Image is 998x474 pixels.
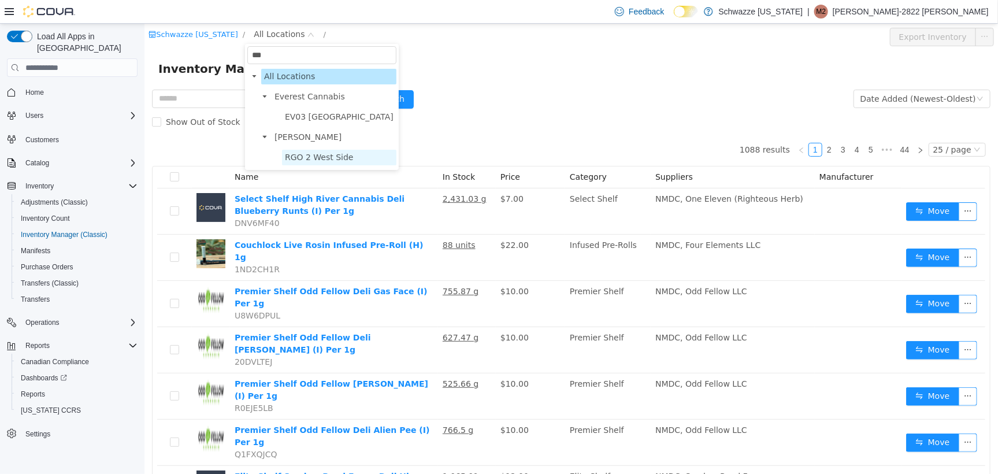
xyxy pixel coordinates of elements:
button: Canadian Compliance [12,354,142,370]
button: Users [21,109,48,123]
i: icon: right [773,123,780,130]
a: Home [21,86,49,99]
span: Manifests [21,246,50,255]
a: Premier Shelf Odd Fellow Deli Alien Pee (I) Per 1g [90,402,285,423]
button: icon: swapMove [762,364,815,382]
span: Adjustments (Classic) [21,198,88,207]
span: Home [25,88,44,97]
span: Category [425,149,462,158]
button: Purchase Orders [12,259,142,275]
span: R. Greenleaf [127,106,252,121]
span: Suppliers [511,149,548,158]
a: Premier Shelf Odd Fellow Deli Gas Face (I) Per 1g [90,263,283,284]
span: Inventory Count [21,214,70,223]
li: 1 [664,119,678,133]
li: 2 [678,119,692,133]
button: Home [2,84,142,101]
span: Everest Cannabis [130,68,201,77]
span: Adjustments (Classic) [16,195,138,209]
span: DNV6MF40 [90,195,135,204]
i: icon: shop [4,7,12,14]
button: icon: swapMove [762,179,815,197]
button: Reports [21,339,54,353]
span: ••• [733,119,752,133]
span: Reports [16,387,138,401]
span: Canadian Compliance [16,355,138,369]
li: 3 [692,119,706,133]
i: icon: caret-down [107,50,113,55]
span: All Locations [117,45,252,61]
div: 25 / page [789,120,827,132]
a: icon: shopSchwazze [US_STATE] [4,6,94,15]
span: Settings [25,429,50,439]
span: NMDC, Smokey Road Farms [511,448,622,457]
span: Purchase Orders [16,260,138,274]
span: U8W6DPUL [90,287,136,297]
button: Export Inventory [745,4,832,23]
a: Manifests [16,244,55,258]
button: icon: swapMove [762,271,815,290]
button: Inventory Count [12,210,142,227]
button: Catalog [2,155,142,171]
li: 4 [706,119,719,133]
span: Inventory Manager [14,36,145,54]
span: Name [90,149,114,158]
span: NMDC, Odd Fellow LLC [511,309,603,319]
li: 1088 results [595,119,645,133]
a: 4 [706,120,719,132]
a: Elite Shelf Smokey Road Farms Deli Hi-Chew #47 (I) Per 1g [90,448,268,469]
button: Adjustments (Classic) [12,194,142,210]
a: 1 [665,120,677,132]
span: NMDC, Four Elements LLC [511,217,616,226]
li: Next 5 Pages [733,119,752,133]
a: Purchase Orders [16,260,78,274]
button: Reports [12,386,142,402]
span: Washington CCRS [16,403,138,417]
button: Transfers [12,291,142,308]
span: $12.00 [356,448,384,457]
a: Adjustments (Classic) [16,195,92,209]
button: Users [2,108,142,124]
img: Premier Shelf Odd Fellow Deli Gary Peyton (I) Per 1g hero shot [52,308,81,337]
span: Q1FXQJCQ [90,426,133,435]
img: Cova [23,6,75,17]
button: Operations [21,316,64,329]
span: Canadian Compliance [21,357,89,366]
u: 627.47 g [298,309,334,319]
span: M2 [817,5,826,18]
td: Premier Shelf [421,303,506,350]
td: Select Shelf [421,165,506,211]
u: 755.87 g [298,263,334,272]
a: Transfers (Classic) [16,276,83,290]
span: [PERSON_NAME] [130,109,197,118]
button: icon: ellipsis [814,410,833,428]
span: Reports [25,341,50,350]
img: Couchlock Live Rosin Infused Pre-Roll (H) 1g hero shot [52,216,81,245]
span: Transfers (Classic) [16,276,138,290]
img: Select Shelf High River Cannabis Deli Blueberry Runts (I) Per 1g placeholder [52,169,81,198]
span: 1ND2CH1R [90,241,135,250]
i: icon: down [832,72,839,80]
span: Load All Apps in [GEOGRAPHIC_DATA] [32,31,138,54]
button: Customers [2,131,142,147]
span: / [98,6,101,15]
a: 2 [678,120,691,132]
span: Users [21,109,138,123]
span: In Stock [298,149,331,158]
span: NMDC, Odd Fellow LLC [511,263,603,272]
span: Dashboards [21,373,67,383]
a: [US_STATE] CCRS [16,403,86,417]
a: 5 [720,120,733,132]
button: icon: ellipsis [814,317,833,336]
span: Operations [21,316,138,329]
button: Settings [2,425,142,442]
button: icon: ellipsis [814,271,833,290]
span: Transfers [21,295,50,304]
img: Premier Shelf Odd Fellow Deli Alien Pee (I) Per 1g hero shot [52,401,81,429]
span: Dark Mode [674,17,674,18]
span: 20DVLTEJ [90,334,128,343]
span: R0EJE5LB [90,380,129,389]
li: 5 [719,119,733,133]
i: icon: caret-down [117,70,123,76]
li: Next Page [769,119,783,133]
